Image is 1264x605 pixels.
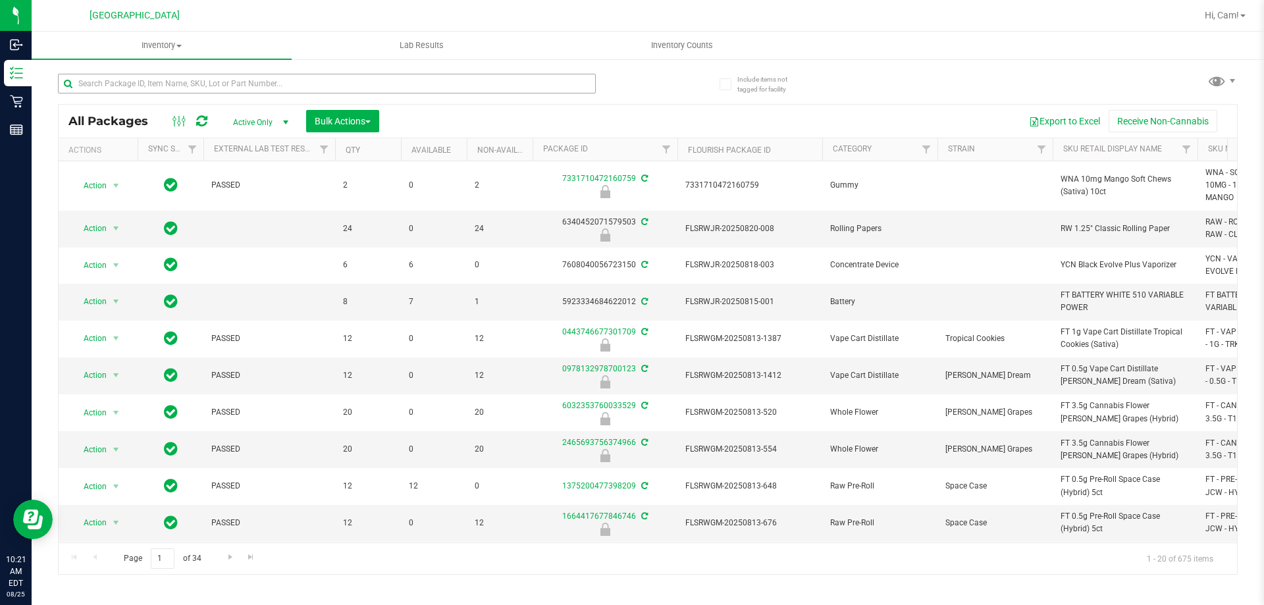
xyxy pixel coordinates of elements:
span: Action [72,366,107,384]
div: 6340452071579503 [531,216,679,242]
span: In Sync [164,176,178,194]
span: select [108,440,124,459]
inline-svg: Inventory [10,66,23,80]
span: FT BATTERY WHITE 510 VARIABLE POWER [1061,289,1190,314]
span: 6 [409,259,459,271]
span: In Sync [164,440,178,458]
span: Action [72,477,107,496]
span: 0 [409,369,459,382]
span: [PERSON_NAME] Grapes [945,406,1045,419]
span: Rolling Papers [830,223,930,235]
span: In Sync [164,219,178,238]
span: Gummy [830,179,930,192]
span: Sync from Compliance System [639,481,648,490]
span: FT 0.5g Pre-Roll Space Case (Hybrid) 5ct [1061,473,1190,498]
span: In Sync [164,513,178,532]
span: PASSED [211,480,327,492]
span: Sync from Compliance System [639,401,648,410]
p: 08/25 [6,589,26,599]
span: [PERSON_NAME] Grapes [945,443,1045,456]
div: Newly Received [531,523,679,536]
span: 7 [409,296,459,308]
iframe: Resource center [13,500,53,539]
span: 0 [409,179,459,192]
span: Battery [830,296,930,308]
span: Space Case [945,480,1045,492]
a: SKU Name [1208,144,1248,153]
div: Locked due to Testing Failure [531,185,679,198]
span: FT 1g Vape Cart Distillate Tropical Cookies (Sativa) [1061,326,1190,351]
span: PASSED [211,517,327,529]
a: 2465693756374966 [562,438,636,447]
span: select [108,477,124,496]
span: PASSED [211,406,327,419]
button: Bulk Actions [306,110,379,132]
inline-svg: Inbound [10,38,23,51]
span: FLSRWJR-20250818-003 [685,259,814,271]
span: Sync from Compliance System [639,217,648,226]
span: Space Case [945,517,1045,529]
div: Newly Received [531,412,679,425]
a: Filter [656,138,677,161]
span: FLSRWGM-20250813-1387 [685,332,814,345]
a: Non-Available [477,145,536,155]
a: 1375200477398209 [562,481,636,490]
a: Go to the next page [221,548,240,566]
span: Bulk Actions [315,116,371,126]
span: Tropical Cookies [945,332,1045,345]
div: 5923334684622012 [531,296,679,308]
div: Newly Received [531,228,679,242]
a: 7331710472160759 [562,174,636,183]
span: 12 [343,517,393,529]
span: Sync from Compliance System [639,327,648,336]
a: Filter [1176,138,1198,161]
span: 2 [475,179,525,192]
span: select [108,292,124,311]
span: Page of 34 [113,548,212,569]
a: 1664417677846746 [562,512,636,521]
a: Inventory [32,32,292,59]
span: 20 [475,443,525,456]
span: Raw Pre-Roll [830,517,930,529]
span: 12 [343,480,393,492]
span: 0 [409,332,459,345]
a: 6032353760033529 [562,401,636,410]
inline-svg: Retail [10,95,23,108]
a: Category [833,144,872,153]
span: FLSRWGM-20250813-520 [685,406,814,419]
span: 20 [475,406,525,419]
span: In Sync [164,329,178,348]
span: FLSRWGM-20250813-676 [685,517,814,529]
span: Action [72,219,107,238]
span: Vape Cart Distillate [830,332,930,345]
button: Export to Excel [1020,110,1109,132]
span: 20 [343,443,393,456]
div: Newly Received [531,338,679,352]
span: Hi, Cam! [1205,10,1239,20]
span: Vape Cart Distillate [830,369,930,382]
span: FT 0.5g Vape Cart Distillate [PERSON_NAME] Dream (Sativa) [1061,363,1190,388]
p: 10:21 AM EDT [6,554,26,589]
span: FLSRWJR-20250815-001 [685,296,814,308]
span: PASSED [211,443,327,456]
div: Actions [68,145,132,155]
a: 0443746677301709 [562,327,636,336]
a: Package ID [543,144,588,153]
a: Flourish Package ID [688,145,771,155]
a: Inventory Counts [552,32,812,59]
span: PASSED [211,369,327,382]
a: Available [411,145,451,155]
span: Action [72,513,107,532]
span: Sync from Compliance System [639,438,648,447]
span: 0 [409,223,459,235]
span: select [108,513,124,532]
span: 0 [409,406,459,419]
span: Sync from Compliance System [639,512,648,521]
span: Lab Results [382,39,461,51]
span: Action [72,329,107,348]
span: FT 3.5g Cannabis Flower [PERSON_NAME] Grapes (Hybrid) [1061,400,1190,425]
span: In Sync [164,403,178,421]
span: In Sync [164,477,178,495]
a: Sync Status [148,144,199,153]
span: 20 [343,406,393,419]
